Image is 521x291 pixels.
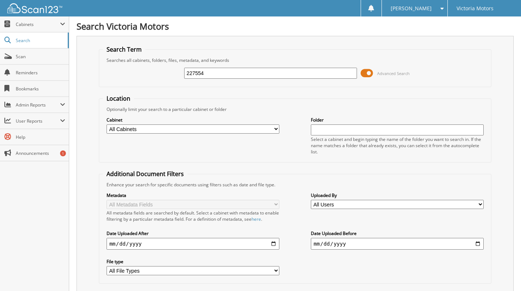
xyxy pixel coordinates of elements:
[107,238,280,250] input: start
[103,106,488,112] div: Optionally limit your search to a particular cabinet or folder
[103,45,145,53] legend: Search Term
[103,182,488,188] div: Enhance your search for specific documents using filters such as date and file type.
[60,150,66,156] div: 1
[77,20,514,32] h1: Search Victoria Motors
[16,118,60,124] span: User Reports
[16,70,65,76] span: Reminders
[377,71,410,76] span: Advanced Search
[7,3,62,13] img: scan123-logo-white.svg
[103,57,488,63] div: Searches all cabinets, folders, files, metadata, and keywords
[16,102,60,108] span: Admin Reports
[311,230,484,236] label: Date Uploaded Before
[16,150,65,156] span: Announcements
[16,134,65,140] span: Help
[107,192,280,198] label: Metadata
[391,6,432,11] span: [PERSON_NAME]
[311,192,484,198] label: Uploaded By
[252,216,261,222] a: here
[103,94,134,102] legend: Location
[311,238,484,250] input: end
[311,136,484,155] div: Select a cabinet and begin typing the name of the folder you want to search in. If the name match...
[107,230,280,236] label: Date Uploaded After
[16,37,64,44] span: Search
[16,53,65,60] span: Scan
[16,86,65,92] span: Bookmarks
[103,170,187,178] legend: Additional Document Filters
[107,258,280,265] label: File type
[457,6,494,11] span: Victoria Motors
[107,117,280,123] label: Cabinet
[311,117,484,123] label: Folder
[107,210,280,222] div: All metadata fields are searched by default. Select a cabinet with metadata to enable filtering b...
[16,21,60,27] span: Cabinets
